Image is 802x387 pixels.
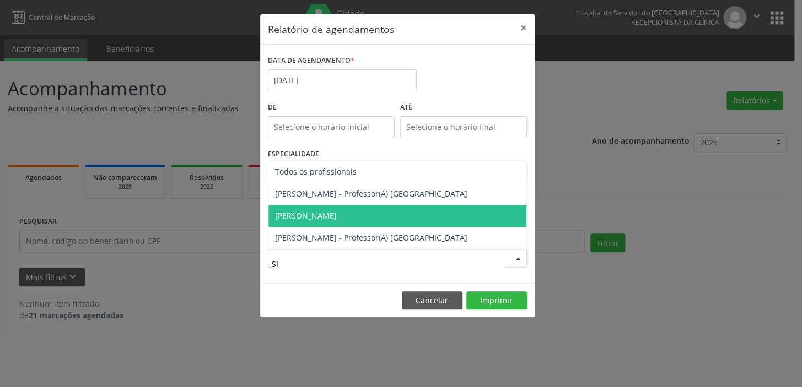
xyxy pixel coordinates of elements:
button: Cancelar [402,291,462,310]
span: Todos os profissionais [275,166,357,177]
button: Imprimir [466,291,527,310]
span: [PERSON_NAME] [275,210,337,221]
label: ATÉ [400,99,527,116]
input: Selecione uma data ou intervalo [268,69,417,91]
input: Selecione um profissional [272,253,504,275]
span: [PERSON_NAME] - Professor(A) [GEOGRAPHIC_DATA] [275,232,467,243]
h5: Relatório de agendamentos [268,22,394,36]
label: De [268,99,395,116]
label: ESPECIALIDADE [268,146,319,163]
label: DATA DE AGENDAMENTO [268,52,354,69]
input: Selecione o horário final [400,116,527,138]
input: Selecione o horário inicial [268,116,395,138]
span: [PERSON_NAME] - Professor(A) [GEOGRAPHIC_DATA] [275,188,467,199]
button: Close [513,14,535,41]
